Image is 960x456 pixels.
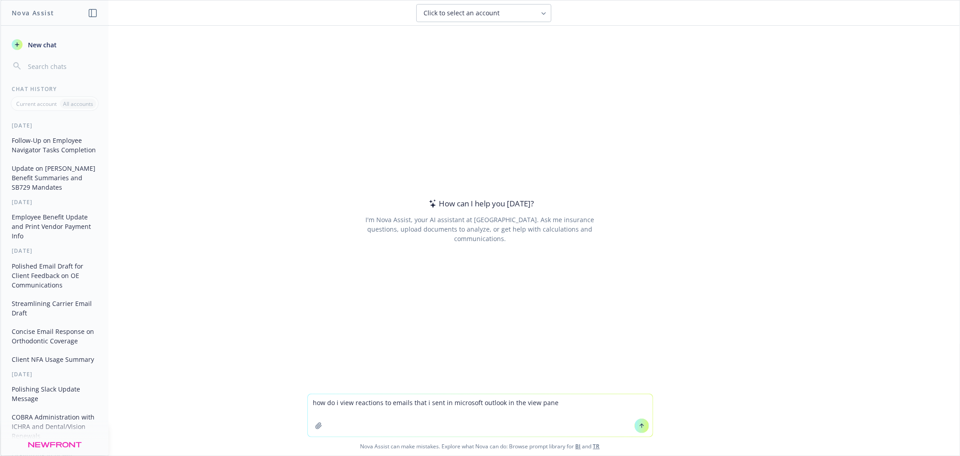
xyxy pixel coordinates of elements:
[1,370,108,378] div: [DATE]
[8,36,101,53] button: New chat
[576,442,581,450] a: BI
[26,40,57,50] span: New chat
[8,210,101,243] button: Employee Benefit Update and Print Vendor Payment Info
[308,394,653,437] textarea: how do i view reactions to emails that i sent in microsoft outlook in the view pane?
[8,296,101,320] button: Streamlining Carrier Email Draft
[16,100,57,108] p: Current account
[416,4,551,22] button: Click to select an account
[63,100,93,108] p: All accounts
[8,133,101,157] button: Follow-Up on Employee Navigator Tasks Completion
[8,259,101,292] button: Polished Email Draft for Client Feedback on OE Communications
[426,198,534,210] div: How can I help you [DATE]?
[1,198,108,206] div: [DATE]
[424,9,500,18] span: Click to select an account
[26,60,98,73] input: Search chats
[8,382,101,406] button: Polishing Slack Update Message
[4,437,956,456] span: Nova Assist can make mistakes. Explore what Nova can do: Browse prompt library for and
[593,442,600,450] a: TR
[8,161,101,195] button: Update on [PERSON_NAME] Benefit Summaries and SB729 Mandates
[8,352,101,367] button: Client NFA Usage Summary
[1,247,108,255] div: [DATE]
[1,85,108,93] div: Chat History
[1,122,108,129] div: [DATE]
[12,8,54,18] h1: Nova Assist
[353,215,607,243] div: I'm Nova Assist, your AI assistant at [GEOGRAPHIC_DATA]. Ask me insurance questions, upload docum...
[8,410,101,443] button: COBRA Administration with ICHRA and Dental/Vision Renewals
[8,324,101,348] button: Concise Email Response on Orthodontic Coverage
